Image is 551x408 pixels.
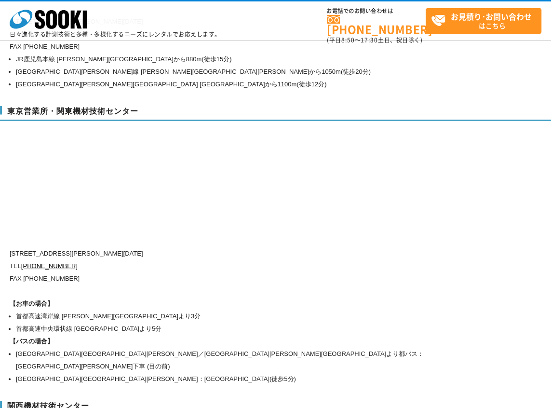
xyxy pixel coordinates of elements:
[21,262,78,270] a: [PHONE_NUMBER]
[10,247,472,260] p: [STREET_ADDRESS][PERSON_NAME][DATE]
[16,66,472,78] li: [GEOGRAPHIC_DATA][PERSON_NAME]線 [PERSON_NAME][GEOGRAPHIC_DATA][PERSON_NAME]から1050m(徒歩20分)
[10,31,221,37] p: 日々進化する計測技術と多種・多様化するニーズにレンタルでお応えします。
[10,41,472,53] p: FAX [PHONE_NUMBER]
[10,335,472,348] h1: 【バスの場合】
[16,78,472,91] li: [GEOGRAPHIC_DATA][PERSON_NAME][GEOGRAPHIC_DATA] [GEOGRAPHIC_DATA]から1100m(徒歩12分)
[16,373,472,385] li: [GEOGRAPHIC_DATA][GEOGRAPHIC_DATA][PERSON_NAME]：[GEOGRAPHIC_DATA](徒歩5分)
[431,9,541,33] span: はこちら
[10,298,472,310] h1: 【お車の場合】
[16,348,472,373] li: [GEOGRAPHIC_DATA][GEOGRAPHIC_DATA][PERSON_NAME]／[GEOGRAPHIC_DATA][PERSON_NAME][GEOGRAPHIC_DATA]より...
[16,323,472,335] li: 首都高速中央環状線 [GEOGRAPHIC_DATA]より5分
[361,36,378,44] span: 17:30
[10,260,472,272] p: TEL
[341,36,355,44] span: 8:50
[327,8,426,14] span: お電話でのお問い合わせは
[16,53,472,66] li: JR鹿児島本線 [PERSON_NAME][GEOGRAPHIC_DATA]から880m(徒歩15分)
[426,8,541,34] a: お見積り･お問い合わせはこちら
[10,272,472,285] p: FAX [PHONE_NUMBER]
[327,15,426,35] a: [PHONE_NUMBER]
[327,36,422,44] span: (平日 ～ 土日、祝日除く)
[16,310,472,323] li: 首都高速湾岸線 [PERSON_NAME][GEOGRAPHIC_DATA]より3分
[451,11,532,22] strong: お見積り･お問い合わせ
